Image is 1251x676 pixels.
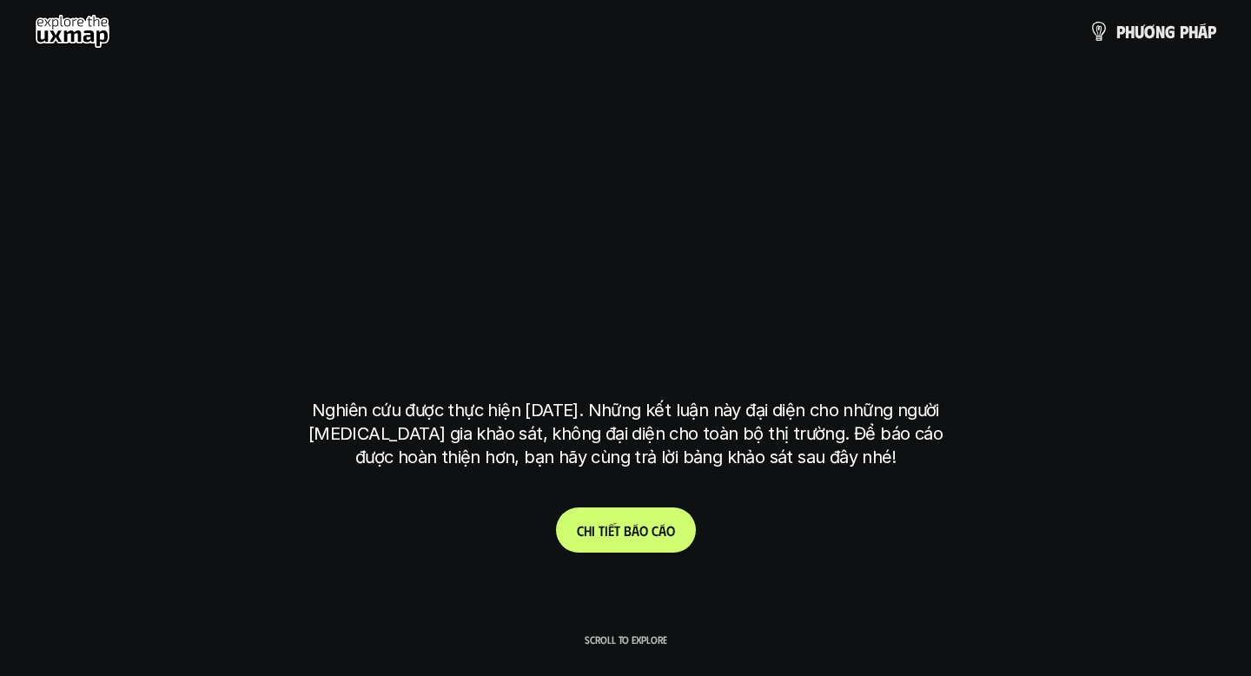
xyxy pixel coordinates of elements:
span: i [592,522,595,539]
a: Chitiếtbáocáo [556,507,696,553]
span: á [1198,22,1208,41]
span: ơ [1144,22,1155,41]
span: á [659,522,666,539]
span: t [614,522,620,539]
span: o [639,522,648,539]
span: h [584,522,592,539]
span: n [1155,22,1165,41]
span: o [666,522,675,539]
h1: phạm vi công việc của [308,171,943,244]
p: Scroll to explore [585,633,667,646]
span: C [577,522,584,539]
span: t [599,522,605,539]
span: b [624,522,632,539]
span: h [1125,22,1135,41]
p: Nghiên cứu được thực hiện [DATE]. Những kết luận này đại diện cho những người [MEDICAL_DATA] gia ... [300,399,951,469]
span: c [652,522,659,539]
a: phươngpháp [1089,14,1216,49]
span: p [1180,22,1188,41]
h1: tại [GEOGRAPHIC_DATA] [316,308,936,381]
span: h [1188,22,1198,41]
span: i [605,522,608,539]
span: ế [608,522,614,539]
span: p [1208,22,1216,41]
span: á [632,522,639,539]
h6: Kết quả nghiên cứu [566,129,698,149]
span: p [1116,22,1125,41]
span: g [1165,22,1175,41]
span: ư [1135,22,1144,41]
